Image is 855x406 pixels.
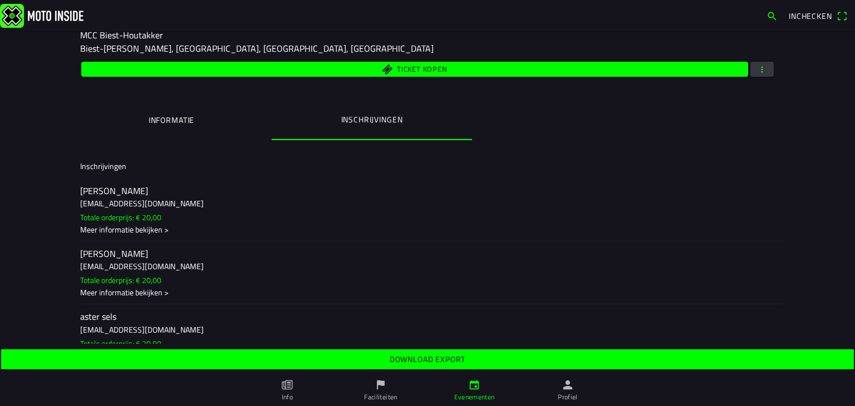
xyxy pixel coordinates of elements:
h3: [EMAIL_ADDRESS][DOMAIN_NAME] [80,324,775,335]
ion-icon: flag [375,379,387,391]
ion-label: Inschrijvingen [341,113,403,126]
a: Incheckenqr scanner [783,6,853,25]
span: Inchecken [789,10,832,22]
h2: [PERSON_NAME] [80,186,775,196]
ion-text: Biest-[PERSON_NAME], [GEOGRAPHIC_DATA], [GEOGRAPHIC_DATA], [GEOGRAPHIC_DATA] [80,42,434,55]
ion-text: Totale orderprijs: € 20,00 [80,275,161,286]
ion-icon: paper [281,379,293,391]
h3: [EMAIL_ADDRESS][DOMAIN_NAME] [80,261,775,273]
ion-label: Inschrijvingen [80,160,126,172]
ion-label: Faciliteiten [364,392,397,402]
ion-icon: calendar [468,379,480,391]
div: Meer informatie bekijken > [80,224,775,235]
div: Meer informatie bekijken > [80,287,775,299]
ion-label: Profiel [558,392,578,402]
h2: aster sels [80,312,775,323]
h2: [PERSON_NAME] [80,249,775,259]
ion-label: Evenementen [454,392,495,402]
ion-text: Totale orderprijs: € 20,00 [80,338,161,349]
ion-label: Info [282,392,293,402]
ion-text: MCC Biest-Houtakker [80,28,163,42]
span: Ticket kopen [397,66,447,73]
h3: [EMAIL_ADDRESS][DOMAIN_NAME] [80,197,775,209]
ion-label: Informatie [149,114,194,126]
ion-icon: person [562,379,574,391]
ion-button: Download export [1,349,854,369]
a: search [761,6,783,25]
ion-text: Totale orderprijs: € 20,00 [80,211,161,223]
